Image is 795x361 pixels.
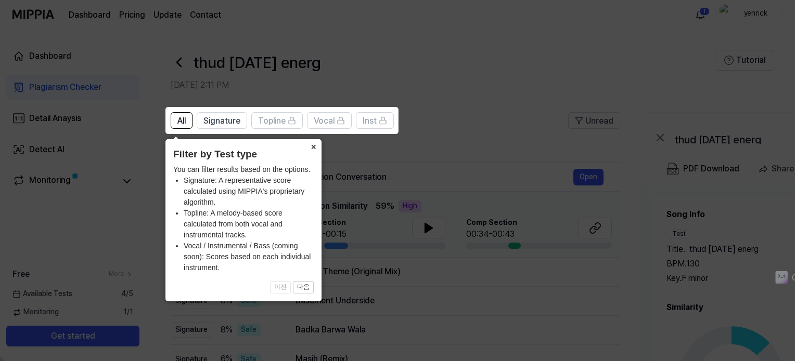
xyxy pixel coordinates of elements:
li: Signature: A representative score calculated using MIPPIA's proprietary algorithm. [184,175,314,208]
button: Close [305,139,322,154]
header: Filter by Test type [173,147,314,162]
button: Signature [197,112,247,129]
button: Topline [251,112,303,129]
button: All [171,112,193,129]
span: Vocal [314,115,335,127]
button: 다음 [293,281,314,293]
button: Vocal [307,112,352,129]
button: Inst [356,112,394,129]
span: Topline [258,115,286,127]
li: Vocal / Instrumental / Bass (coming soon): Scores based on each individual instrument. [184,240,314,273]
span: Signature [203,115,240,127]
span: All [177,115,186,127]
div: You can filter results based on the options. [173,164,314,273]
span: Inst [363,115,377,127]
li: Topline: A melody-based score calculated from both vocal and instrumental tracks. [184,208,314,240]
